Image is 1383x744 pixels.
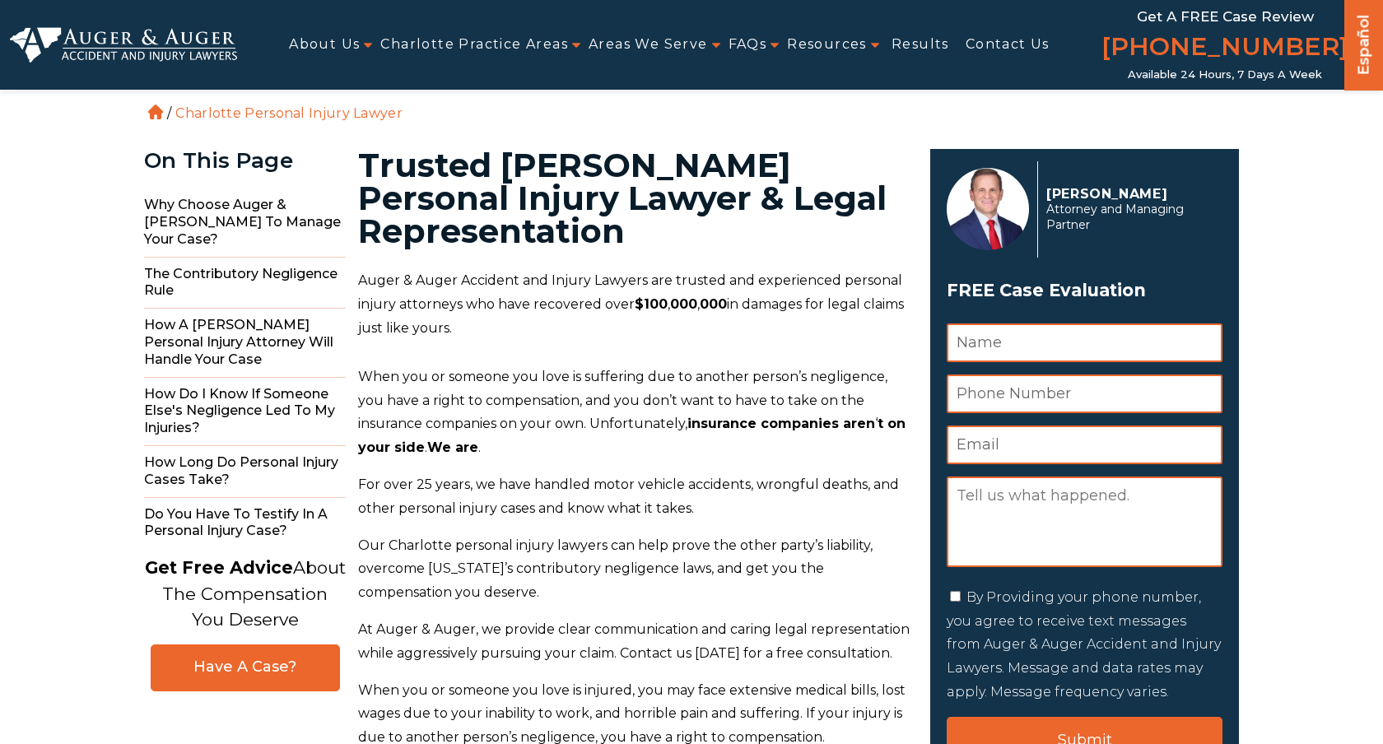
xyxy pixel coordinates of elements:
a: Have A Case? [151,644,340,691]
p: About The Compensation You Deserve [145,555,346,633]
label: By Providing your phone number, you agree to receive text messages from Auger & Auger Accident an... [947,589,1221,700]
a: Home [148,105,163,119]
strong: 000 [700,296,727,312]
a: [PHONE_NUMBER] [1101,29,1348,68]
span: Why Choose Auger & [PERSON_NAME] to Manage Your Case? [144,188,346,257]
a: Results [892,26,949,63]
li: Charlotte Personal Injury Lawyer [171,105,407,121]
strong: Get Free Advice [145,557,293,578]
span: Have A Case? [168,658,323,677]
span: FREE Case Evaluation [947,275,1222,306]
a: Resources [787,26,867,63]
img: Herbert Auger [947,168,1029,250]
span: Available 24 Hours, 7 Days a Week [1128,68,1322,81]
a: Contact Us [966,26,1050,63]
p: When you or someone you love is suffering due to another person’s negligence, you have a right to... [358,365,910,460]
strong: 000 [670,296,697,312]
p: Auger & Auger Accident and Injury Lawyers are trusted and experienced personal injury attorneys w... [358,269,910,340]
img: Auger & Auger Accident and Injury Lawyers Logo [10,27,237,62]
a: FAQs [729,26,767,63]
strong: We are [427,439,478,455]
span: The Contributory Negligence Rule [144,258,346,309]
span: Get a FREE Case Review [1137,8,1314,25]
h1: Trusted [PERSON_NAME] Personal Injury Lawyer & Legal Representation [358,149,910,248]
p: For over 25 years, we have handled motor vehicle accidents, wrongful deaths, and other personal i... [358,473,910,521]
p: [PERSON_NAME] [1046,186,1213,202]
a: Charlotte Practice Areas [380,26,568,63]
span: How do I Know if Someone Else's Negligence Led to My Injuries? [144,378,346,446]
div: On This Page [144,149,346,173]
a: Areas We Serve [589,26,708,63]
span: Do You Have to Testify in a Personal Injury Case? [144,498,346,549]
strong: $100 [635,296,668,312]
span: How a [PERSON_NAME] Personal Injury Attorney Will Handle Your Case [144,309,346,377]
input: Phone Number [947,374,1222,413]
input: Name [947,323,1222,362]
input: Email [947,425,1222,464]
span: How Long do Personal Injury Cases Take? [144,446,346,498]
a: About Us [289,26,360,63]
span: Attorney and Managing Partner [1046,202,1213,233]
strong: insurance companies aren [687,416,875,431]
p: Our Charlotte personal injury lawyers can help prove the other party’s liability, overcome [US_ST... [358,534,910,605]
p: At Auger & Auger, we provide clear communication and caring legal representation while aggressive... [358,618,910,666]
